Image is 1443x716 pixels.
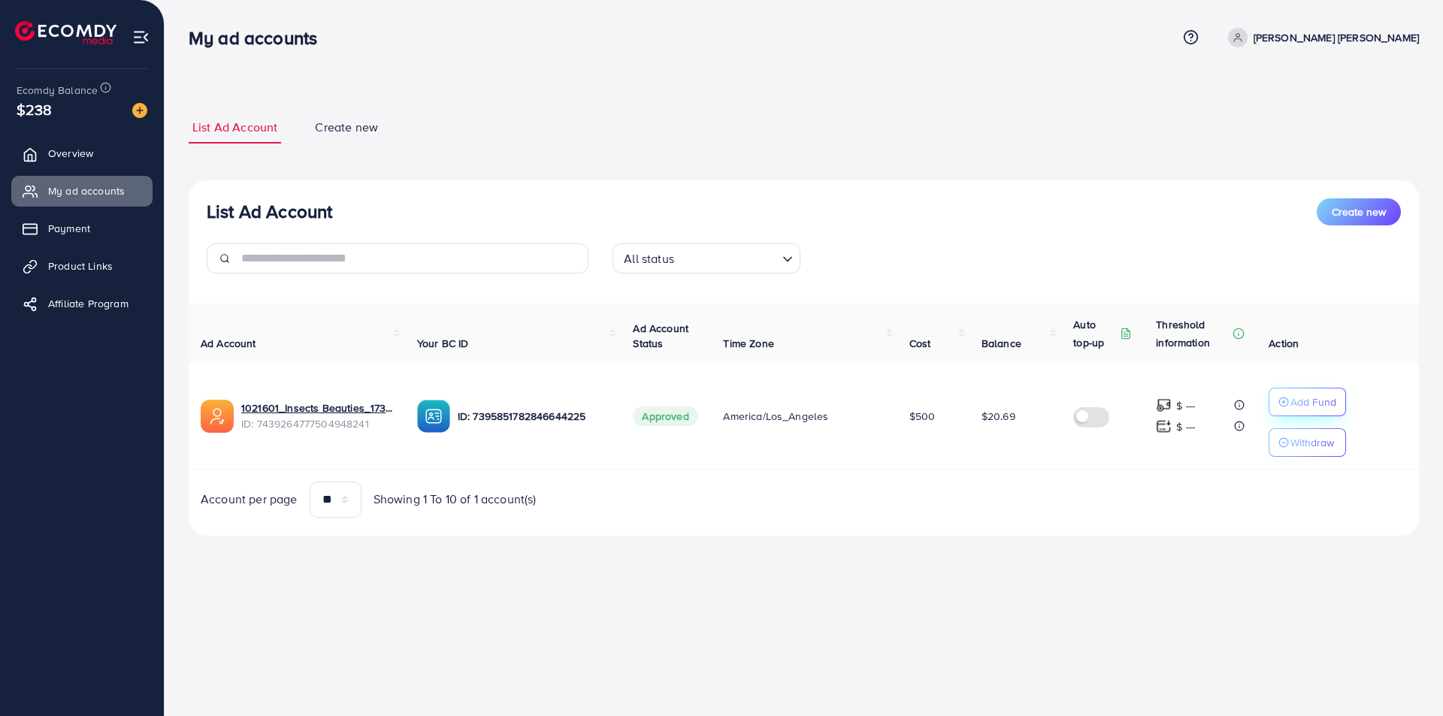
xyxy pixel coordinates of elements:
[241,400,393,415] a: 1021601_Insects Beauties_1732088822803
[15,21,116,44] img: logo
[723,336,773,351] span: Time Zone
[417,400,450,433] img: ic-ba-acc.ded83a64.svg
[1290,434,1334,452] p: Withdraw
[189,27,329,49] h3: My ad accounts
[1176,418,1195,436] p: $ ---
[48,183,125,198] span: My ad accounts
[315,119,378,136] span: Create new
[11,213,153,243] a: Payment
[1379,648,1432,705] iframe: Chat
[374,491,537,508] span: Showing 1 To 10 of 1 account(s)
[417,336,469,351] span: Your BC ID
[201,491,298,508] span: Account per page
[1176,397,1195,415] p: $ ---
[982,336,1021,351] span: Balance
[1222,28,1419,47] a: [PERSON_NAME] [PERSON_NAME]
[207,201,332,222] h3: List Ad Account
[241,400,393,431] div: <span class='underline'>1021601_Insects Beauties_1732088822803</span></br>7439264777504948241
[201,400,234,433] img: ic-ads-acc.e4c84228.svg
[679,245,776,270] input: Search for option
[132,103,147,118] img: image
[241,416,393,431] span: ID: 7439264777504948241
[48,146,93,161] span: Overview
[17,83,98,98] span: Ecomdy Balance
[982,409,1015,424] span: $20.69
[1156,316,1230,352] p: Threshold information
[48,296,129,311] span: Affiliate Program
[1269,336,1299,351] span: Action
[11,138,153,168] a: Overview
[201,336,256,351] span: Ad Account
[633,321,688,351] span: Ad Account Status
[1269,388,1346,416] button: Add Fund
[1317,198,1401,225] button: Create new
[909,336,931,351] span: Cost
[48,258,113,273] span: Product Links
[621,248,677,270] span: All status
[1254,29,1419,47] p: [PERSON_NAME] [PERSON_NAME]
[192,119,277,136] span: List Ad Account
[633,406,697,426] span: Approved
[1332,204,1386,219] span: Create new
[11,176,153,206] a: My ad accounts
[909,409,936,424] span: $500
[1290,393,1336,411] p: Add Fund
[1156,418,1172,434] img: top-up amount
[1073,316,1117,352] p: Auto top-up
[48,221,90,236] span: Payment
[11,251,153,281] a: Product Links
[1156,397,1172,413] img: top-up amount
[723,409,828,424] span: America/Los_Angeles
[132,29,150,46] img: menu
[613,243,800,273] div: Search for option
[458,407,610,425] p: ID: 7395851782846644225
[17,98,53,120] span: $238
[11,289,153,319] a: Affiliate Program
[1269,428,1346,457] button: Withdraw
